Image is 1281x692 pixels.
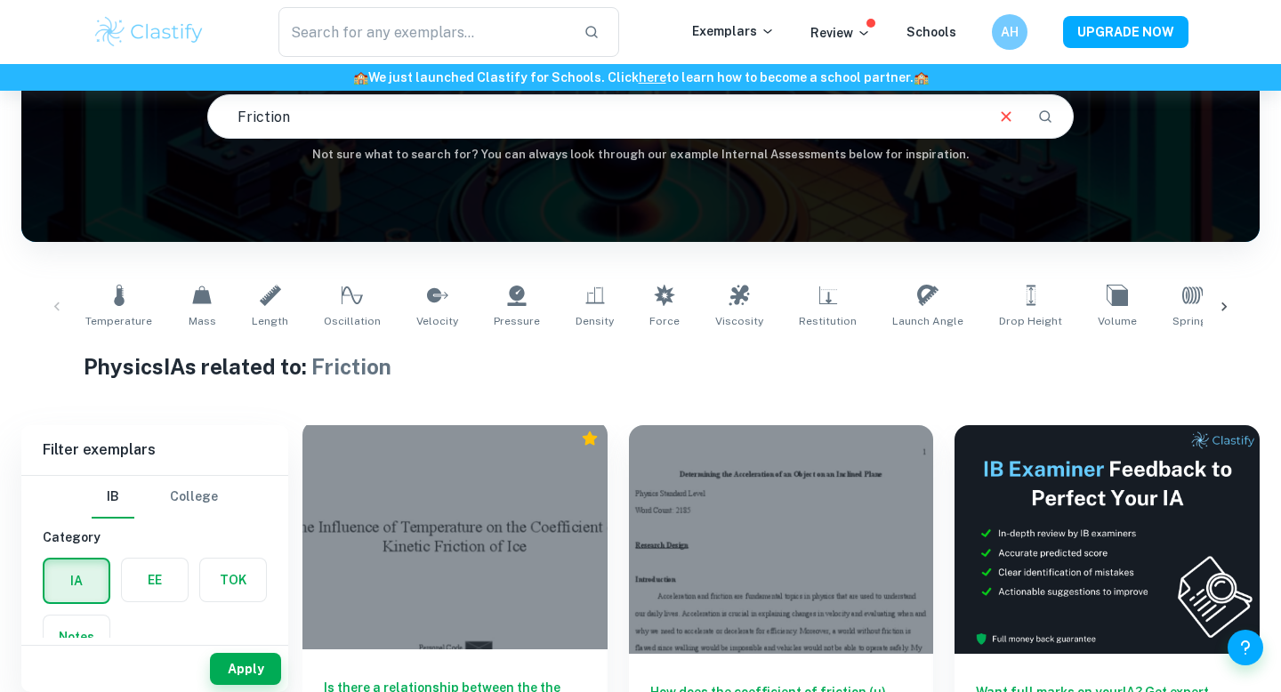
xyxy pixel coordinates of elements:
[639,70,666,84] a: here
[576,313,614,329] span: Density
[311,354,391,379] span: Friction
[93,14,205,50] img: Clastify logo
[92,476,218,519] div: Filter type choice
[92,476,134,519] button: IB
[43,527,267,547] h6: Category
[200,559,266,601] button: TOK
[992,14,1027,50] button: AH
[252,313,288,329] span: Length
[581,430,599,447] div: Premium
[955,425,1260,654] img: Thumbnail
[353,70,368,84] span: 🏫
[692,21,775,41] p: Exemplars
[44,616,109,658] button: Notes
[170,476,218,519] button: College
[189,313,216,329] span: Mass
[715,313,763,329] span: Viscosity
[989,100,1023,133] button: Clear
[21,425,288,475] h6: Filter exemplars
[1063,16,1188,48] button: UPGRADE NOW
[84,350,1198,382] h1: Physics IAs related to:
[324,313,381,329] span: Oscillation
[892,313,963,329] span: Launch Angle
[278,7,569,57] input: Search for any exemplars...
[4,68,1277,87] h6: We just launched Clastify for Schools. Click to learn how to become a school partner.
[416,313,458,329] span: Velocity
[914,70,929,84] span: 🏫
[1000,22,1020,42] h6: AH
[85,313,152,329] span: Temperature
[1228,630,1263,665] button: Help and Feedback
[1172,313,1213,329] span: Springs
[122,559,188,601] button: EE
[44,559,109,602] button: IA
[999,313,1062,329] span: Drop Height
[1030,101,1060,132] button: Search
[21,146,1260,164] h6: Not sure what to search for? You can always look through our example Internal Assessments below f...
[649,313,680,329] span: Force
[906,25,956,39] a: Schools
[799,313,857,329] span: Restitution
[810,23,871,43] p: Review
[494,313,540,329] span: Pressure
[210,653,281,685] button: Apply
[208,92,982,141] input: E.g. harmonic motion analysis, light diffraction experiments, sliding objects down a ramp...
[1098,313,1137,329] span: Volume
